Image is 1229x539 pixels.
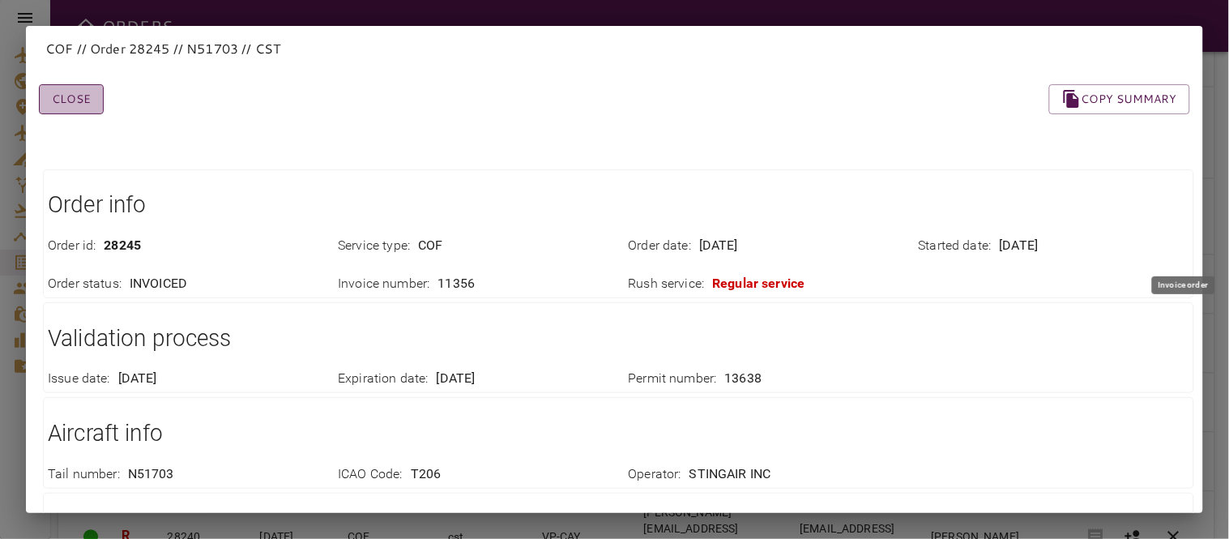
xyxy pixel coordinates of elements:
[48,370,110,388] p: Issue date :
[437,370,476,388] p: [DATE]
[919,237,992,255] p: Started date :
[48,323,1189,355] h1: Validation process
[39,84,104,114] button: Close
[725,370,762,388] p: 13638
[438,275,476,293] p: 11356
[699,237,738,255] p: [DATE]
[629,237,692,255] p: Order date :
[104,237,141,255] p: 28245
[48,417,1189,450] h1: Aircraft info
[48,189,1189,221] h1: Order info
[629,465,681,484] p: Operator :
[1049,84,1190,114] button: Copy summary
[45,39,1184,58] p: COF // Order 28245 // N51703 // CST
[48,237,96,255] p: Order id :
[629,275,705,293] p: Rush service :
[338,370,428,388] p: Expiration date :
[1000,237,1039,255] p: [DATE]
[689,465,771,484] p: STINGAIR INC
[338,275,429,293] p: Invoice number :
[338,465,403,484] p: ICAO Code :
[48,465,120,484] p: Tail number :
[712,275,804,293] p: Regular service
[629,370,717,388] p: Permit number :
[130,275,187,293] p: INVOICED
[411,465,442,484] p: T206
[338,237,410,255] p: Service type :
[48,275,122,293] p: Order status :
[418,237,442,255] p: COF
[118,370,157,388] p: [DATE]
[128,465,174,484] p: N51703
